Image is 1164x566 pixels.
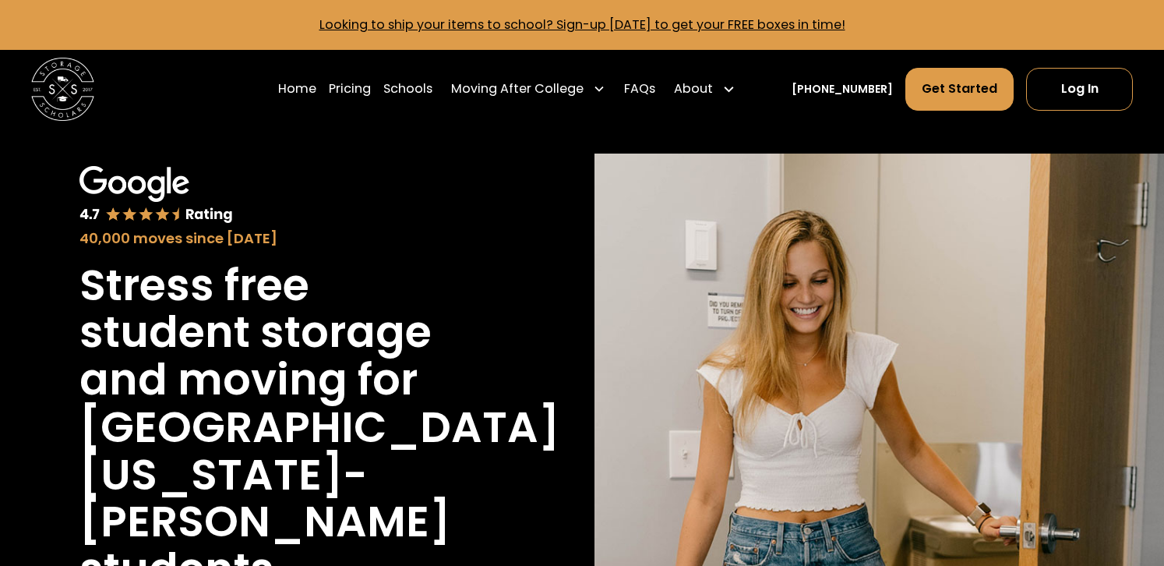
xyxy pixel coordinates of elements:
div: 40,000 moves since [DATE] [79,228,489,249]
div: Moving After College [445,67,612,111]
a: Pricing [329,67,371,111]
img: Google 4.7 star rating [79,166,233,225]
div: About [668,67,741,111]
a: Home [278,67,316,111]
a: Looking to ship your items to school? Sign-up [DATE] to get your FREE boxes in time! [319,16,845,34]
h1: [GEOGRAPHIC_DATA][US_STATE]-[PERSON_NAME] [79,404,559,546]
h1: Stress free student storage and moving for [79,262,489,404]
div: About [674,80,713,98]
div: Moving After College [451,80,584,98]
a: FAQs [624,67,655,111]
img: Storage Scholars main logo [31,58,93,120]
a: Log In [1026,68,1133,110]
a: [PHONE_NUMBER] [792,81,893,97]
a: Schools [383,67,432,111]
a: Get Started [905,68,1014,110]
